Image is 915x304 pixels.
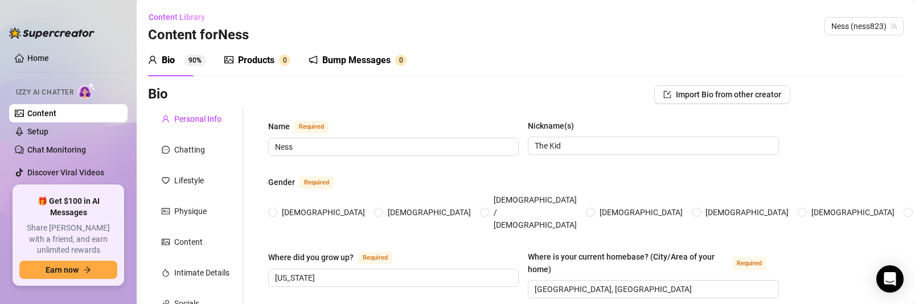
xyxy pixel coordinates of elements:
span: Ness (ness823) [831,18,897,35]
label: Nickname(s) [528,120,582,132]
span: notification [309,55,318,64]
input: Nickname(s) [535,139,769,152]
span: [DEMOGRAPHIC_DATA] [277,206,370,219]
div: Bump Messages [322,54,391,67]
span: 🎁 Get $100 in AI Messages [19,196,117,218]
a: Discover Viral Videos [27,168,104,177]
img: AI Chatter [78,83,96,99]
div: Products [238,54,274,67]
label: Where is your current homebase? (City/Area of your home) [528,250,778,276]
button: Earn nowarrow-right [19,261,117,279]
label: Gender [268,175,346,189]
span: Required [358,252,392,264]
div: Gender [268,176,295,188]
h3: Bio [148,85,168,104]
span: Izzy AI Chatter [16,87,73,98]
sup: 0 [395,55,407,66]
a: Setup [27,127,48,136]
div: Name [268,120,290,133]
input: Where did you grow up? [275,272,510,284]
div: Personal Info [174,113,221,125]
input: Where is your current homebase? (City/Area of your home) [535,283,769,295]
span: Content Library [149,13,205,22]
span: [DEMOGRAPHIC_DATA] [701,206,793,219]
div: Physique [174,205,207,217]
span: heart [162,176,170,184]
a: Chat Monitoring [27,145,86,154]
a: Content [27,109,56,118]
span: [DEMOGRAPHIC_DATA] / [DEMOGRAPHIC_DATA] [489,194,581,231]
span: user [148,55,157,64]
div: Lifestyle [174,174,204,187]
div: Content [174,236,203,248]
span: Required [299,176,334,189]
span: [DEMOGRAPHIC_DATA] [595,206,687,219]
span: Earn now [46,265,79,274]
span: idcard [162,207,170,215]
span: arrow-right [83,266,91,274]
img: logo-BBDzfeDw.svg [9,27,95,39]
span: user [162,115,170,123]
span: fire [162,269,170,277]
span: picture [162,238,170,246]
sup: 90% [184,55,206,66]
div: Where did you grow up? [268,251,354,264]
span: picture [224,55,233,64]
label: Name [268,120,341,133]
span: Required [294,121,329,133]
div: Nickname(s) [528,120,574,132]
div: Intimate Details [174,266,229,279]
div: Open Intercom Messenger [876,265,904,293]
input: Name [275,141,510,153]
span: import [663,91,671,98]
h3: Content for Ness [148,26,249,44]
span: team [891,23,897,30]
span: message [162,146,170,154]
span: Required [732,257,766,270]
div: Chatting [174,143,205,156]
button: Import Bio from other creator [654,85,790,104]
sup: 0 [279,55,290,66]
span: Import Bio from other creator [676,90,781,99]
span: Share [PERSON_NAME] with a friend, and earn unlimited rewards [19,223,117,256]
button: Content Library [148,8,214,26]
label: Where did you grow up? [268,250,405,264]
div: Bio [162,54,175,67]
div: Where is your current homebase? (City/Area of your home) [528,250,727,276]
a: Home [27,54,49,63]
span: [DEMOGRAPHIC_DATA] [383,206,475,219]
span: [DEMOGRAPHIC_DATA] [807,206,899,219]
